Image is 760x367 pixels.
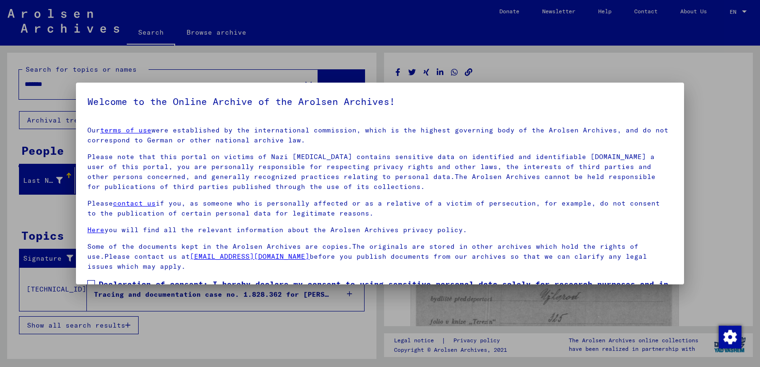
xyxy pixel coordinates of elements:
[87,94,673,109] h5: Welcome to the Online Archive of the Arolsen Archives!
[100,126,151,134] a: terms of use
[113,199,156,207] a: contact us
[87,225,673,235] p: you will find all the relevant information about the Arolsen Archives privacy policy.
[87,226,104,234] a: Here
[87,198,673,218] p: Please if you, as someone who is personally affected or as a relative of a victim of persecution,...
[87,242,673,272] p: Some of the documents kept in the Arolsen Archives are copies.The originals are stored in other a...
[87,152,673,192] p: Please note that this portal on victims of Nazi [MEDICAL_DATA] contains sensitive data on identif...
[87,125,673,145] p: Our were established by the international commission, which is the highest governing body of the ...
[719,326,741,348] img: Change consent
[190,252,310,261] a: [EMAIL_ADDRESS][DOMAIN_NAME]
[99,278,673,312] span: Declaration of consent: I hereby declare my consent to using sensitive personal data solely for r...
